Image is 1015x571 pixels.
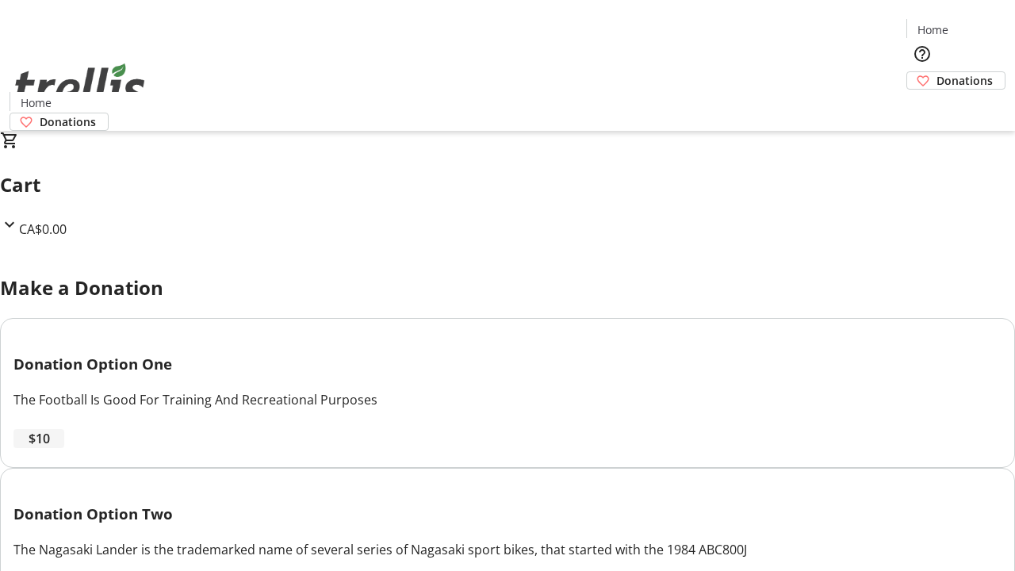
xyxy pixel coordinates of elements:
[906,71,1005,90] a: Donations
[10,46,151,125] img: Orient E2E Organization Yz5iQONa3s's Logo
[13,429,64,448] button: $10
[10,94,61,111] a: Home
[13,353,1002,375] h3: Donation Option One
[10,113,109,131] a: Donations
[936,72,993,89] span: Donations
[13,540,1002,559] div: The Nagasaki Lander is the trademarked name of several series of Nagasaki sport bikes, that start...
[19,220,67,238] span: CA$0.00
[13,390,1002,409] div: The Football Is Good For Training And Recreational Purposes
[40,113,96,130] span: Donations
[21,94,52,111] span: Home
[907,21,958,38] a: Home
[29,429,50,448] span: $10
[906,38,938,70] button: Help
[13,503,1002,525] h3: Donation Option Two
[906,90,938,121] button: Cart
[917,21,948,38] span: Home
